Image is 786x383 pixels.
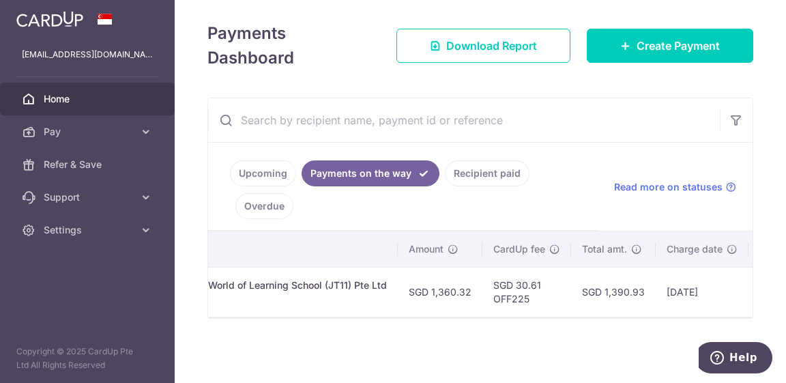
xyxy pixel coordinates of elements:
td: SGD 1,390.93 [571,267,656,317]
a: Overdue [235,193,293,219]
td: SGD 1,360.32 [398,267,482,317]
span: CardUp fee [493,242,545,256]
input: Search by recipient name, payment id or reference [208,98,720,142]
span: Support [44,190,134,204]
span: Settings [44,223,134,237]
td: SGD 30.61 OFF225 [482,267,571,317]
img: CardUp [16,11,83,27]
span: Total amt. [582,242,627,256]
p: [EMAIL_ADDRESS][DOMAIN_NAME] [22,48,153,61]
iframe: Opens a widget where you can find more information [699,342,772,376]
a: Create Payment [587,29,753,63]
a: Read more on statuses [614,180,736,194]
th: Payment details [112,231,398,267]
span: Charge date [667,242,723,256]
span: Download Report [446,38,537,54]
span: Pay [44,125,134,139]
p: BT-I25001183 [123,292,387,306]
span: Refer & Save [44,158,134,171]
a: Payments on the way [302,160,439,186]
a: Download Report [396,29,570,63]
span: Read more on statuses [614,180,723,194]
a: Recipient paid [445,160,529,186]
td: [DATE] [656,267,748,317]
div: Education. Berries World of Learning School (JT11) Pte Ltd [123,279,387,292]
a: Upcoming [230,160,296,186]
span: Amount [409,242,443,256]
h4: Payments Dashboard [207,21,372,70]
span: Create Payment [637,38,720,54]
span: Home [44,92,134,106]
